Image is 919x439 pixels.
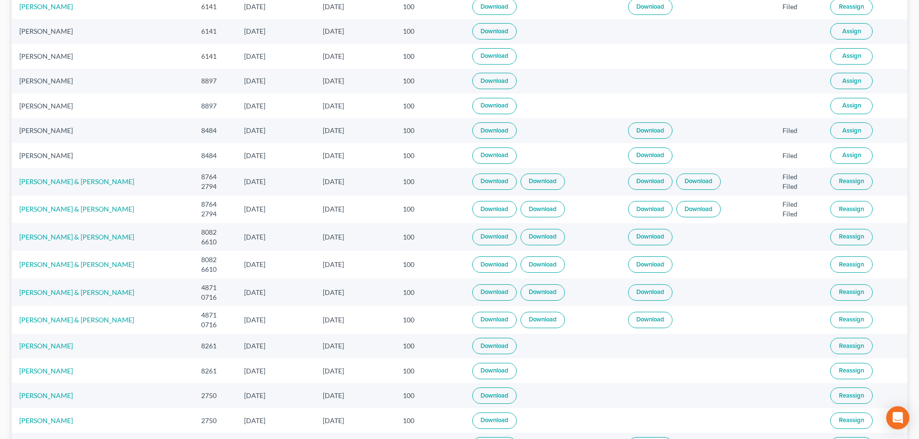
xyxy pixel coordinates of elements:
[201,310,229,320] div: 4871
[315,306,395,333] td: [DATE]
[395,168,463,195] td: 100
[839,3,864,11] span: Reassign
[472,387,517,404] a: Download
[236,69,315,93] td: [DATE]
[830,147,873,164] button: Assign
[315,408,395,433] td: [DATE]
[315,279,395,306] td: [DATE]
[842,77,861,85] span: Assign
[628,284,672,301] a: Download
[628,256,672,273] a: Download
[201,27,229,36] div: 6141
[628,122,672,139] a: Download
[830,122,873,139] button: Assign
[315,118,395,143] td: [DATE]
[830,256,873,273] button: Reassign
[830,312,873,328] button: Reassign
[315,251,395,278] td: [DATE]
[472,229,517,245] a: Download
[201,255,229,265] div: 8082
[472,122,517,139] a: Download
[472,48,517,65] a: Download
[395,93,463,118] td: 100
[842,151,861,159] span: Assign
[201,293,229,302] div: 0716
[839,316,864,323] span: Reassign
[201,366,229,376] div: 8261
[830,48,873,65] button: Assign
[839,367,864,374] span: Reassign
[19,391,73,399] a: [PERSON_NAME]
[236,251,315,278] td: [DATE]
[201,182,229,191] div: 2794
[395,251,463,278] td: 100
[315,359,395,383] td: [DATE]
[19,126,186,135] div: [PERSON_NAME]
[472,312,517,328] a: Download
[315,334,395,359] td: [DATE]
[521,173,565,190] a: Download
[236,408,315,433] td: [DATE]
[395,359,463,383] td: 100
[472,173,517,190] a: Download
[830,173,873,190] button: Reassign
[201,52,229,61] div: 6141
[201,76,229,86] div: 8897
[782,209,815,219] div: Filed
[830,363,873,379] button: Reassign
[19,367,73,375] a: [PERSON_NAME]
[315,93,395,118] td: [DATE]
[19,177,134,186] a: [PERSON_NAME] & [PERSON_NAME]
[395,44,463,68] td: 100
[19,27,186,36] div: [PERSON_NAME]
[839,392,864,399] span: Reassign
[830,73,873,89] button: Assign
[472,284,517,301] a: Download
[315,196,395,223] td: [DATE]
[201,172,229,182] div: 8764
[236,44,315,68] td: [DATE]
[236,359,315,383] td: [DATE]
[395,19,463,44] td: 100
[842,127,861,134] span: Assign
[201,126,229,135] div: 8484
[830,387,873,404] button: Reassign
[472,147,517,164] a: Download
[839,342,864,350] span: Reassign
[842,27,861,35] span: Assign
[315,19,395,44] td: [DATE]
[839,261,864,268] span: Reassign
[472,338,517,354] a: Download
[236,223,315,251] td: [DATE]
[521,312,565,328] a: Download
[236,168,315,195] td: [DATE]
[236,383,315,408] td: [DATE]
[315,143,395,168] td: [DATE]
[19,2,73,11] a: [PERSON_NAME]
[782,2,815,12] div: Filed
[236,334,315,359] td: [DATE]
[472,73,517,89] a: Download
[676,173,721,190] a: Download
[395,223,463,251] td: 100
[19,316,134,324] a: [PERSON_NAME] & [PERSON_NAME]
[236,93,315,118] td: [DATE]
[395,279,463,306] td: 100
[886,406,909,429] div: Open Intercom Messenger
[395,383,463,408] td: 100
[830,412,873,429] button: Reassign
[472,23,517,40] a: Download
[19,233,134,241] a: [PERSON_NAME] & [PERSON_NAME]
[201,320,229,330] div: 0716
[19,151,186,160] div: [PERSON_NAME]
[521,201,565,217] a: Download
[842,52,861,60] span: Assign
[201,265,229,274] div: 6610
[830,98,873,114] button: Assign
[395,143,463,168] td: 100
[839,288,864,296] span: Reassign
[521,284,565,301] a: Download
[201,237,229,247] div: 6610
[315,223,395,251] td: [DATE]
[201,209,229,219] div: 2794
